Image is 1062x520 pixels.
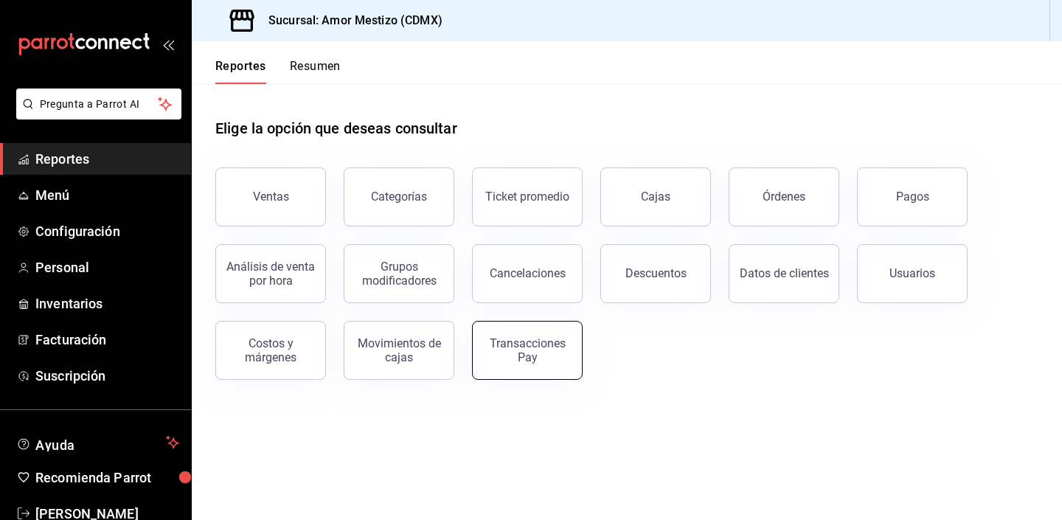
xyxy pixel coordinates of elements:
button: Movimientos de cajas [344,321,454,380]
button: Resumen [290,59,341,84]
button: open_drawer_menu [162,38,174,50]
span: Pregunta a Parrot AI [40,97,159,112]
button: Cancelaciones [472,244,583,303]
span: Reportes [35,149,179,169]
div: Descuentos [625,266,687,280]
h1: Elige la opción que deseas consultar [215,117,457,139]
button: Descuentos [600,244,711,303]
button: Análisis de venta por hora [215,244,326,303]
div: Cancelaciones [490,266,566,280]
div: Pagos [896,190,929,204]
span: Inventarios [35,294,179,313]
div: Usuarios [889,266,935,280]
button: Reportes [215,59,266,84]
div: Órdenes [763,190,805,204]
div: Movimientos de cajas [353,336,445,364]
button: Datos de clientes [729,244,839,303]
button: Ventas [215,167,326,226]
button: Usuarios [857,244,968,303]
button: Costos y márgenes [215,321,326,380]
button: Transacciones Pay [472,321,583,380]
div: Análisis de venta por hora [225,260,316,288]
div: Ventas [253,190,289,204]
span: Configuración [35,221,179,241]
a: Pregunta a Parrot AI [10,107,181,122]
button: Pagos [857,167,968,226]
button: Ticket promedio [472,167,583,226]
span: Personal [35,257,179,277]
div: Categorías [371,190,427,204]
span: Menú [35,185,179,205]
span: Suscripción [35,366,179,386]
span: Facturación [35,330,179,350]
div: navigation tabs [215,59,341,84]
div: Cajas [641,190,670,204]
button: Pregunta a Parrot AI [16,89,181,119]
div: Costos y márgenes [225,336,316,364]
div: Grupos modificadores [353,260,445,288]
button: Categorías [344,167,454,226]
div: Transacciones Pay [482,336,573,364]
button: Grupos modificadores [344,244,454,303]
div: Datos de clientes [740,266,829,280]
h3: Sucursal: Amor Mestizo (CDMX) [257,12,442,30]
div: Ticket promedio [485,190,569,204]
span: Ayuda [35,434,160,451]
button: Órdenes [729,167,839,226]
button: Cajas [600,167,711,226]
span: Recomienda Parrot [35,468,179,488]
